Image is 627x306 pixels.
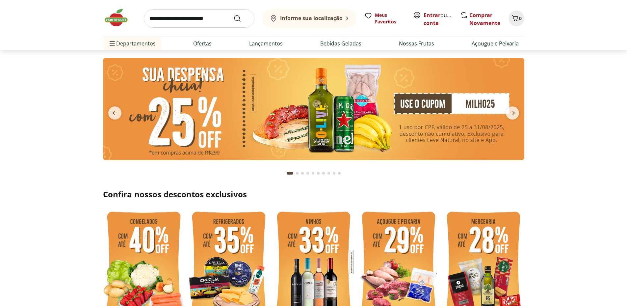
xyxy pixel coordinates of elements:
button: Go to page 6 from fs-carousel [316,165,321,181]
button: Current page from fs-carousel [285,165,295,181]
a: Criar conta [424,12,460,27]
a: Comprar Novamente [469,12,500,27]
button: next [501,106,524,120]
button: Go to page 7 from fs-carousel [321,165,326,181]
button: Go to page 2 from fs-carousel [295,165,300,181]
button: previous [103,106,127,120]
a: Lançamentos [249,40,283,47]
button: Menu [108,36,116,51]
button: Go to page 9 from fs-carousel [331,165,337,181]
button: Go to page 10 from fs-carousel [337,165,342,181]
button: Go to page 3 from fs-carousel [300,165,305,181]
img: Hortifruti [103,8,136,28]
button: Carrinho [509,11,524,26]
button: Submit Search [233,14,249,22]
img: cupom [103,58,524,160]
button: Informe sua localização [262,9,356,28]
button: Go to page 5 from fs-carousel [310,165,316,181]
a: Meus Favoritos [364,12,405,25]
a: Bebidas Geladas [320,40,361,47]
b: Informe sua localização [280,14,343,22]
span: Departamentos [108,36,156,51]
a: Nossas Frutas [399,40,434,47]
span: 0 [519,15,522,21]
button: Go to page 4 from fs-carousel [305,165,310,181]
span: Meus Favoritos [375,12,405,25]
a: Açougue e Peixaria [472,40,519,47]
input: search [144,9,254,28]
a: Entrar [424,12,440,19]
h2: Confira nossos descontos exclusivos [103,189,524,200]
a: Ofertas [193,40,212,47]
button: Go to page 8 from fs-carousel [326,165,331,181]
span: ou [424,11,453,27]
